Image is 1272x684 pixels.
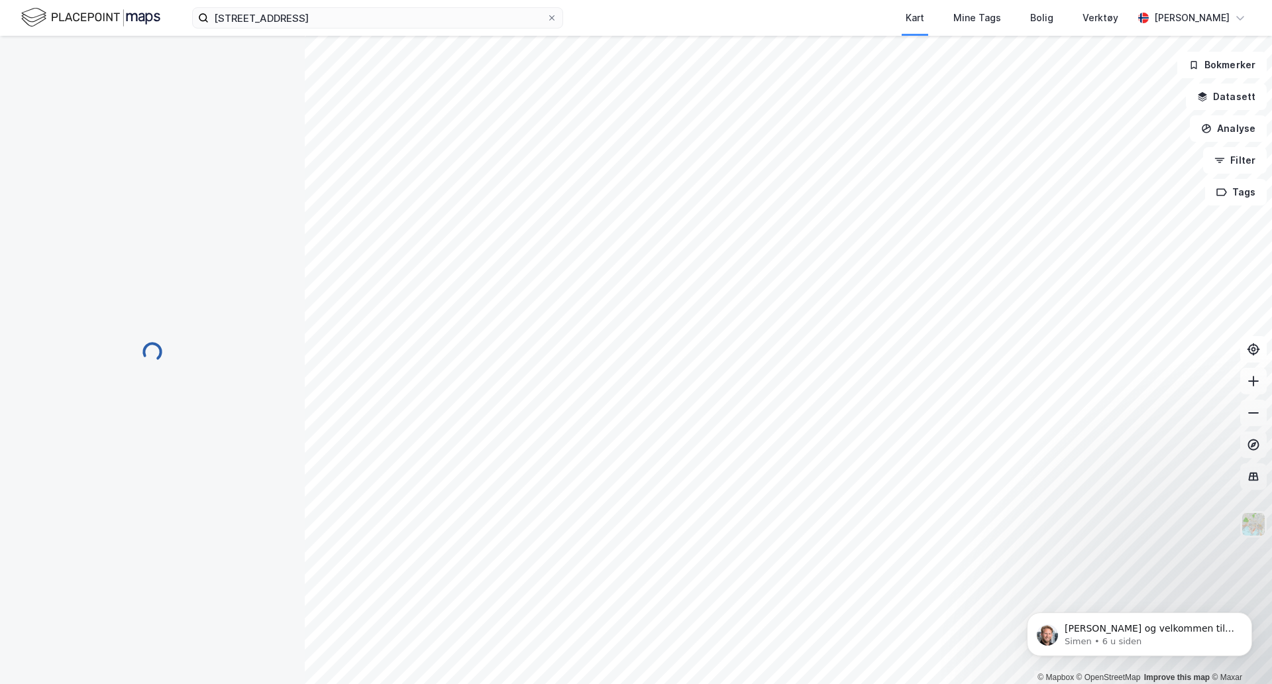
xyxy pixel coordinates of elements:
button: Tags [1205,179,1267,205]
input: Søk på adresse, matrikkel, gårdeiere, leietakere eller personer [209,8,547,28]
img: spinner.a6d8c91a73a9ac5275cf975e30b51cfb.svg [142,341,163,363]
div: Bolig [1030,10,1053,26]
div: Mine Tags [953,10,1001,26]
a: Mapbox [1037,673,1074,682]
div: [PERSON_NAME] [1154,10,1230,26]
button: Analyse [1190,115,1267,142]
span: [PERSON_NAME] og velkommen til Newsec Maps, [PERSON_NAME] det er du lurer på så er det bare å ta ... [58,38,227,102]
img: logo.f888ab2527a4732fd821a326f86c7f29.svg [21,6,160,29]
button: Bokmerker [1177,52,1267,78]
a: Improve this map [1144,673,1210,682]
div: Kart [906,10,924,26]
button: Datasett [1186,84,1267,110]
button: Filter [1203,147,1267,174]
div: Verktøy [1083,10,1118,26]
img: Z [1241,512,1266,537]
p: Message from Simen, sent 6 u siden [58,51,229,63]
iframe: Intercom notifications melding [1007,585,1272,677]
a: OpenStreetMap [1077,673,1141,682]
